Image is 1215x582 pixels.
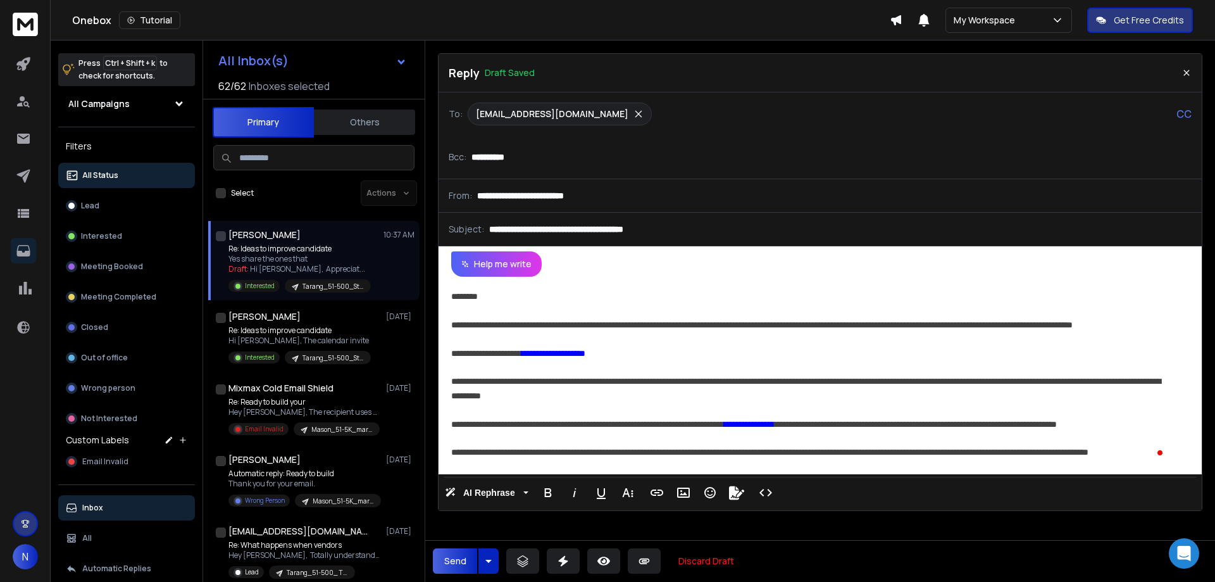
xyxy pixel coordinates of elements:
button: All Campaigns [58,91,195,117]
button: Discard Draft [668,548,744,574]
span: Email Invalid [82,457,128,467]
p: Interested [245,281,275,291]
button: All Status [58,163,195,188]
p: Tarang_51-500_Staffing & Recruiting_CEO_COO_USA [302,353,363,363]
p: Automatic reply: Ready to build [228,469,380,479]
div: Open Intercom Messenger [1169,538,1199,569]
p: Meeting Booked [81,262,143,272]
button: AI Rephrase [442,480,531,505]
p: Tarang_51-500_Staffing & Recruiting_CEO_COO_USA [302,282,363,291]
h3: Custom Labels [66,434,129,446]
button: N [13,544,38,569]
button: Out of office [58,345,195,370]
p: Wrong Person [245,496,285,505]
h1: [PERSON_NAME] [228,229,301,241]
p: Yes share the ones that [228,254,371,264]
button: More Text [616,480,640,505]
h1: Mixmax Cold Email Shield [228,382,333,395]
button: Lead [58,193,195,218]
p: Interested [81,231,122,241]
p: Mason_51-5K_marketing_Palm [GEOGRAPHIC_DATA] [GEOGRAPHIC_DATA] [311,425,372,434]
div: To enrich screen reader interactions, please activate Accessibility in Grammarly extension settings [439,277,1188,474]
p: Hey [PERSON_NAME], Totally understand, keeping vendors [228,550,380,560]
button: Tutorial [119,11,180,29]
p: From: [449,189,472,202]
p: Press to check for shortcuts. [78,57,168,82]
p: Meeting Completed [81,292,156,302]
button: Automatic Replies [58,556,195,581]
span: 62 / 62 [218,79,246,94]
span: AI Rephrase [461,488,518,498]
p: [EMAIL_ADDRESS][DOMAIN_NAME] [476,108,628,120]
p: Wrong person [81,383,135,393]
p: Draft Saved [485,66,535,79]
p: My Workspace [954,14,1020,27]
span: Hi [PERSON_NAME], Appreciat ... [250,263,365,274]
button: Emoticons [698,480,722,505]
button: Meeting Completed [58,284,195,310]
h3: Inboxes selected [249,79,330,94]
p: Hey [PERSON_NAME], The recipient uses Mixmax [228,407,380,417]
p: Lead [245,567,259,577]
button: All [58,526,195,551]
button: Wrong person [58,376,195,401]
p: CC [1176,106,1192,122]
p: [DATE] [386,455,414,465]
p: Interested [245,353,275,362]
button: Not Interested [58,406,195,431]
p: Re: What happens when vendors [228,540,380,550]
p: [DATE] [386,526,414,536]
div: Onebox [72,11,890,29]
button: Insert Image (Ctrl+P) [671,480,695,505]
h3: Filters [58,137,195,155]
button: Help me write [451,251,542,277]
p: Tarang_51-500_ Transportation_CEO_COO_USA [287,568,347,578]
button: Insert Link (Ctrl+K) [645,480,669,505]
p: Re: Ready to build your [228,397,380,407]
button: Bold (Ctrl+B) [536,480,560,505]
p: All [82,533,92,543]
button: Inbox [58,495,195,521]
p: All Status [82,170,118,180]
h1: [PERSON_NAME] [228,310,301,323]
p: Mason_51-5K_marketing_Palm [GEOGRAPHIC_DATA] [GEOGRAPHIC_DATA] [313,497,373,506]
p: Get Free Credits [1114,14,1184,27]
p: Email Invalid [245,424,283,434]
p: To: [449,108,463,120]
p: Reply [449,64,480,82]
p: Re: Ideas to improve candidate [228,326,371,336]
button: Send [433,548,477,574]
label: Select [231,188,254,198]
span: Ctrl + Shift + k [103,56,157,70]
p: Thank you for your email. [228,479,380,489]
p: Not Interested [81,414,137,424]
button: Primary [213,107,314,137]
p: Subject: [449,223,484,236]
p: Inbox [82,503,103,513]
h1: [EMAIL_ADDRESS][DOMAIN_NAME] [228,525,368,538]
h1: All Campaigns [68,98,130,110]
h1: [PERSON_NAME] [228,453,301,466]
button: Others [314,108,415,136]
button: Interested [58,224,195,249]
button: Email Invalid [58,449,195,474]
button: Closed [58,315,195,340]
p: Re: Ideas to improve candidate [228,244,371,254]
p: Hi [PERSON_NAME], The calendar invite [228,336,371,346]
p: 10:37 AM [383,230,414,240]
p: Out of office [81,353,128,363]
span: Draft: [228,263,249,274]
button: All Inbox(s) [208,48,417,73]
h1: All Inbox(s) [218,54,289,67]
button: Underline (Ctrl+U) [589,480,613,505]
p: [DATE] [386,312,414,322]
p: Automatic Replies [82,564,151,574]
button: Meeting Booked [58,254,195,279]
p: Lead [81,201,99,211]
button: Italic (Ctrl+I) [563,480,587,505]
p: Bcc: [449,151,466,163]
button: Get Free Credits [1087,8,1193,33]
p: Closed [81,322,108,332]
